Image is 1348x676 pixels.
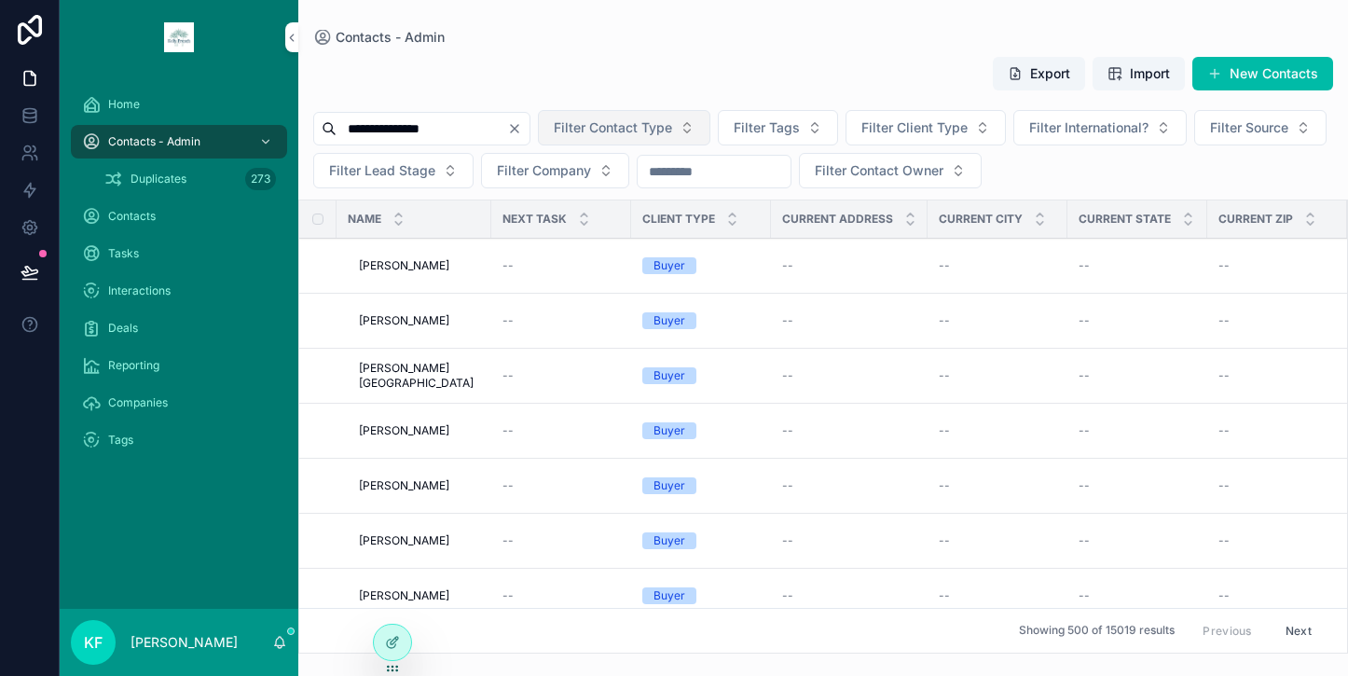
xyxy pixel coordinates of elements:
[71,237,287,270] a: Tasks
[1218,258,1336,273] a: --
[71,386,287,420] a: Companies
[502,258,514,273] span: --
[1218,533,1230,548] span: --
[502,313,514,328] span: --
[939,478,1056,493] a: --
[1079,423,1196,438] a: --
[1079,588,1196,603] a: --
[1218,368,1230,383] span: --
[1079,423,1090,438] span: --
[359,533,449,548] span: [PERSON_NAME]
[653,532,685,549] div: Buyer
[939,478,950,493] span: --
[653,257,685,274] div: Buyer
[359,361,480,391] a: [PERSON_NAME][GEOGRAPHIC_DATA]
[1019,624,1175,639] span: Showing 500 of 15019 results
[108,358,159,373] span: Reporting
[1079,368,1196,383] a: --
[1218,313,1230,328] span: --
[861,118,968,137] span: Filter Client Type
[1218,313,1336,328] a: --
[1013,110,1187,145] button: Select Button
[782,478,793,493] span: --
[653,312,685,329] div: Buyer
[1079,368,1090,383] span: --
[93,162,287,196] a: Duplicates273
[1218,368,1336,383] a: --
[108,246,139,261] span: Tasks
[1194,110,1327,145] button: Select Button
[359,533,480,548] a: [PERSON_NAME]
[782,368,916,383] a: --
[642,212,715,227] span: Client Type
[734,118,800,137] span: Filter Tags
[502,212,567,227] span: Next Task
[164,22,194,52] img: App logo
[1218,258,1230,273] span: --
[1218,478,1336,493] a: --
[348,212,381,227] span: Name
[993,57,1085,90] button: Export
[71,274,287,308] a: Interactions
[782,212,893,227] span: Current Address
[538,110,710,145] button: Select Button
[939,588,950,603] span: --
[359,478,480,493] a: [PERSON_NAME]
[1218,478,1230,493] span: --
[502,478,620,493] a: --
[359,588,480,603] a: [PERSON_NAME]
[502,368,620,383] a: --
[329,161,435,180] span: Filter Lead Stage
[71,125,287,159] a: Contacts - Admin
[108,134,200,149] span: Contacts - Admin
[782,423,793,438] span: --
[782,313,793,328] span: --
[108,395,168,410] span: Companies
[642,587,760,604] a: Buyer
[782,533,793,548] span: --
[1079,478,1196,493] a: --
[1079,258,1196,273] a: --
[131,633,238,652] p: [PERSON_NAME]
[642,422,760,439] a: Buyer
[1218,212,1293,227] span: Current Zip
[782,588,793,603] span: --
[108,433,133,448] span: Tags
[653,367,685,384] div: Buyer
[642,532,760,549] a: Buyer
[718,110,838,145] button: Select Button
[939,313,950,328] span: --
[1079,588,1090,603] span: --
[359,313,480,328] a: [PERSON_NAME]
[653,587,685,604] div: Buyer
[1218,588,1230,603] span: --
[1079,212,1171,227] span: Current State
[939,368,950,383] span: --
[131,172,186,186] span: Duplicates
[481,153,629,188] button: Select Button
[1218,588,1336,603] a: --
[1079,313,1090,328] span: --
[359,423,449,438] span: [PERSON_NAME]
[1192,57,1333,90] button: New Contacts
[108,97,140,112] span: Home
[1029,118,1149,137] span: Filter International?
[782,478,916,493] a: --
[336,28,445,47] span: Contacts - Admin
[846,110,1006,145] button: Select Button
[642,257,760,274] a: Buyer
[71,311,287,345] a: Deals
[1093,57,1185,90] button: Import
[1079,533,1090,548] span: --
[782,423,916,438] a: --
[502,423,620,438] a: --
[502,533,620,548] a: --
[653,422,685,439] div: Buyer
[1218,423,1336,438] a: --
[554,118,672,137] span: Filter Contact Type
[507,121,530,136] button: Clear
[939,313,1056,328] a: --
[71,349,287,382] a: Reporting
[502,313,620,328] a: --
